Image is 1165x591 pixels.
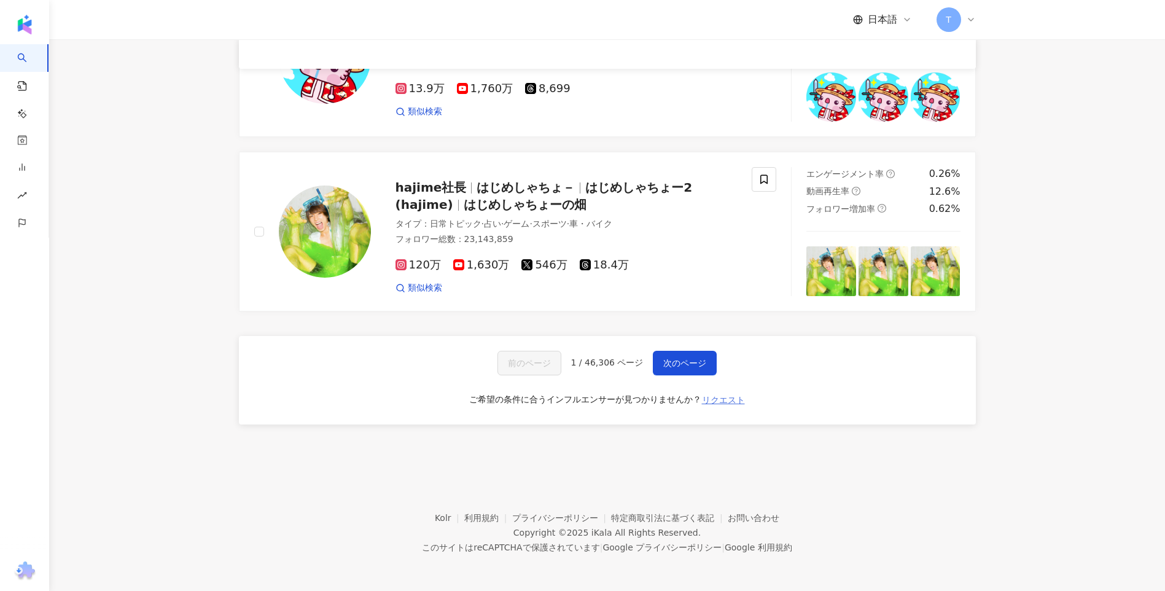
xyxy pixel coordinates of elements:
[911,72,960,122] img: post-image
[806,72,856,122] img: post-image
[567,219,569,229] span: ·
[239,152,976,311] a: KOL Avatarhajime社長はじめしゃちょ－はじめしゃちょー2 (hajime)はじめしゃちょーの畑タイプ：日常トピック·占い·ゲーム·スポーツ·車・バイクフォロワー総数：23,143,...
[504,219,529,229] span: ゲーム
[852,187,860,195] span: question-circle
[477,180,575,195] span: はじめしゃちょ－
[13,562,37,581] img: chrome extension
[806,169,884,179] span: エンゲージメント率
[408,106,442,118] span: 類似検索
[453,259,510,272] span: 1,630万
[929,185,960,198] div: 12.6%
[859,246,908,296] img: post-image
[521,259,567,272] span: 546万
[529,219,532,229] span: ·
[408,282,442,294] span: 類似検索
[395,82,445,95] span: 13.9万
[728,513,779,523] a: お問い合わせ
[501,219,504,229] span: ·
[600,542,603,552] span: |
[929,202,960,216] div: 0.62%
[701,390,746,410] button: リクエスト
[422,540,792,555] span: このサイトはreCAPTCHAで保護されています
[580,259,629,272] span: 18.4万
[15,15,34,34] img: logo icon
[569,219,612,229] span: 車・バイク
[806,204,875,214] span: フォロワー増加率
[497,351,561,375] button: 前のページ
[279,186,371,278] img: KOL Avatar
[395,282,442,294] a: 類似検索
[512,513,612,523] a: プライバシーポリシー
[17,183,27,211] span: rise
[946,13,951,26] span: T
[725,542,792,552] a: Google 利用規約
[886,170,895,178] span: question-circle
[571,358,644,367] span: 1 / 46,306 ページ
[395,106,442,118] a: 類似検索
[525,82,571,95] span: 8,699
[481,219,484,229] span: ·
[806,246,856,296] img: post-image
[395,259,441,272] span: 120万
[484,219,501,229] span: 占い
[611,513,728,523] a: 特定商取引法に基づく表記
[464,513,512,523] a: 利用規約
[591,528,612,538] a: iKala
[464,197,586,212] span: はじめしゃちょーの畑
[653,351,717,375] button: 次のページ
[395,233,738,246] div: フォロワー総数 ： 23,143,859
[663,358,706,368] span: 次のページ
[602,542,722,552] a: Google プライバシーポリシー
[17,44,42,177] a: search
[532,219,567,229] span: スポーツ
[911,246,960,296] img: post-image
[868,13,897,26] span: 日本語
[395,218,738,230] div: タイプ ：
[513,528,701,538] div: Copyright © 2025 All Rights Reserved.
[469,394,701,406] div: ご希望の条件に合うインフルエンサーが見つかりませんか？
[878,204,886,213] span: question-circle
[702,395,745,405] span: リクエスト
[806,186,849,196] span: 動画再生率
[929,167,960,181] div: 0.26%
[395,180,467,195] span: hajime社長
[430,219,481,229] span: 日常トピック
[435,513,464,523] a: Kolr
[859,72,908,122] img: post-image
[722,542,725,552] span: |
[457,82,513,95] span: 1,760万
